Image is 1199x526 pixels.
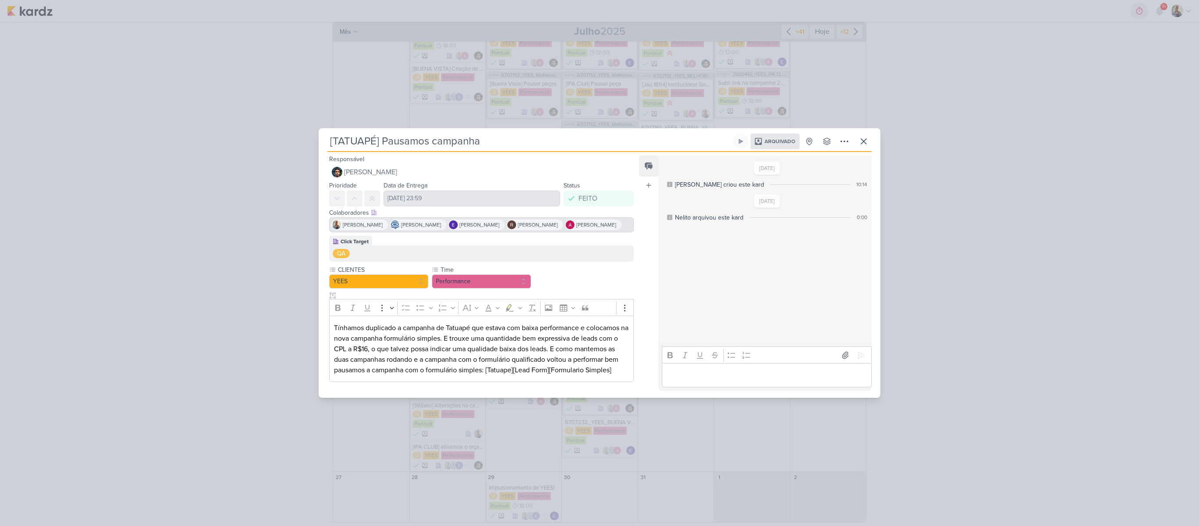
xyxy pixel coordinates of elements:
[329,182,357,189] label: Prioridade
[662,363,872,387] div: Editor editing area: main
[857,213,867,221] div: 0:00
[329,208,634,217] div: Colaboradores
[401,221,441,229] span: [PERSON_NAME]
[384,182,427,189] label: Data de Entrega
[507,220,516,229] img: Rafael Dornelles
[576,221,616,229] span: [PERSON_NAME]
[332,220,341,229] img: Iara Santos
[737,138,744,145] div: Ligar relógio
[765,139,795,144] span: Arquivado
[329,155,364,163] label: Responsável
[566,220,574,229] img: Alessandra Gomes
[329,164,634,180] button: [PERSON_NAME]
[449,220,458,229] img: Eduardo Quaresma
[578,193,597,204] div: FEITO
[675,213,743,222] div: Nelito arquivou este kard
[564,182,580,189] label: Status
[856,180,867,188] div: 10:14
[337,265,428,274] label: CLIENTES
[440,265,531,274] label: Time
[329,316,634,382] div: Editor editing area: main
[662,346,872,364] div: Editor toolbar
[432,274,531,288] button: Performance
[334,323,629,375] p: Tínhamos duplicado a campanha de Tatuapé que estava com baixa performance e colocamos na nova cam...
[391,220,399,229] img: Caroline Traven De Andrade
[518,221,558,229] span: [PERSON_NAME]
[329,299,634,316] div: Editor toolbar
[343,221,383,229] span: [PERSON_NAME]
[341,238,369,245] div: Click Target
[344,167,397,177] span: [PERSON_NAME]
[327,133,731,149] input: Kard Sem Título
[459,221,499,229] span: [PERSON_NAME]
[750,133,800,149] div: Arquivado
[384,191,560,206] input: Select a date
[675,180,764,189] div: [PERSON_NAME] criou este kard
[329,274,428,288] button: YEES
[337,249,345,258] div: QA
[564,191,634,206] button: FEITO
[332,167,342,177] img: Nelito Junior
